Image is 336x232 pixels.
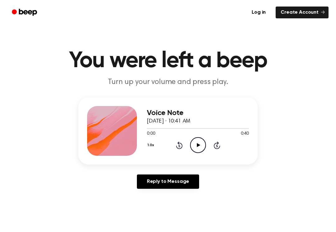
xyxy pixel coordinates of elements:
[9,50,327,72] h1: You were left a beep
[137,174,199,189] a: Reply to Message
[241,131,249,137] span: 0:40
[49,77,287,87] p: Turn up your volume and press play.
[147,131,155,137] span: 0:00
[276,7,329,18] a: Create Account
[147,109,249,117] h3: Voice Note
[147,118,190,124] span: [DATE] · 10:41 AM
[147,140,156,151] button: 1.0x
[7,7,43,19] a: Beep
[245,5,272,20] a: Log in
